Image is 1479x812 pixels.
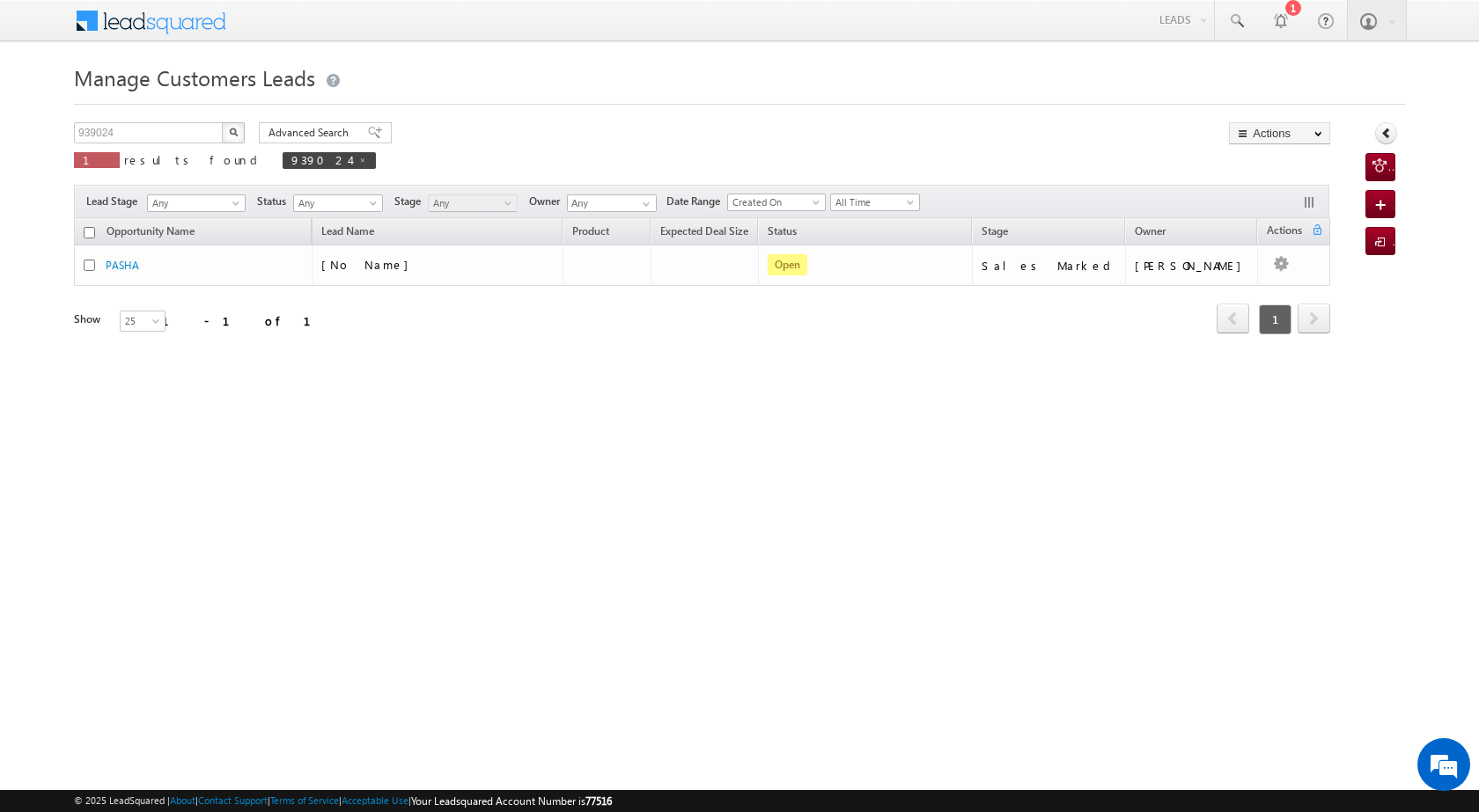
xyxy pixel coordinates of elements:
[124,152,264,167] span: results found
[74,311,106,327] div: Show
[121,313,167,329] span: 25
[567,194,657,212] input: Type to Search
[982,224,1008,238] span: Stage
[74,63,315,91] span: Manage Customers Leads
[83,152,111,167] span: 1
[585,794,612,808] span: 77516
[429,195,512,211] span: Any
[428,194,518,212] a: Any
[1298,305,1330,333] a: next
[666,194,727,209] span: Date Range
[1217,305,1249,333] a: prev
[321,257,417,272] span: [No Name]
[1229,122,1330,144] button: Actions
[1217,304,1249,333] span: prev
[74,793,612,809] span: © 2025 LeadSquared | | | | |
[342,794,408,806] a: Acceptable Use
[633,195,655,213] a: Show All Items
[759,222,806,245] a: Status
[198,794,268,806] a: Contact Support
[831,194,915,210] span: All Time
[313,222,383,245] span: Lead Name
[830,194,920,211] a: All Time
[651,222,757,245] a: Expected Deal Size
[768,254,807,275] span: Open
[148,195,239,211] span: Any
[294,195,378,211] span: Any
[293,194,383,212] a: Any
[162,311,332,331] div: 1 - 1 of 1
[120,311,166,332] a: 25
[1135,258,1250,274] div: [PERSON_NAME]
[257,194,293,209] span: Status
[291,152,350,167] span: 939024
[529,194,567,209] span: Owner
[728,194,820,210] span: Created On
[411,794,612,808] span: Your Leadsquared Account Number is
[572,224,609,238] span: Product
[270,794,339,806] a: Terms of Service
[1258,221,1311,244] span: Actions
[1259,304,1291,334] span: 1
[982,258,1117,274] div: Sales Marked
[269,125,354,141] span: Advanced Search
[973,222,1017,245] a: Stage
[106,259,139,272] a: PASHA
[1135,224,1166,238] span: Owner
[98,222,203,245] a: Opportunity Name
[394,194,428,209] span: Stage
[170,794,195,806] a: About
[107,224,195,238] span: Opportunity Name
[660,224,748,238] span: Expected Deal Size
[147,194,246,212] a: Any
[1298,304,1330,333] span: next
[727,194,826,211] a: Created On
[229,128,238,136] img: Search
[84,227,95,238] input: Check all records
[86,194,144,209] span: Lead Stage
